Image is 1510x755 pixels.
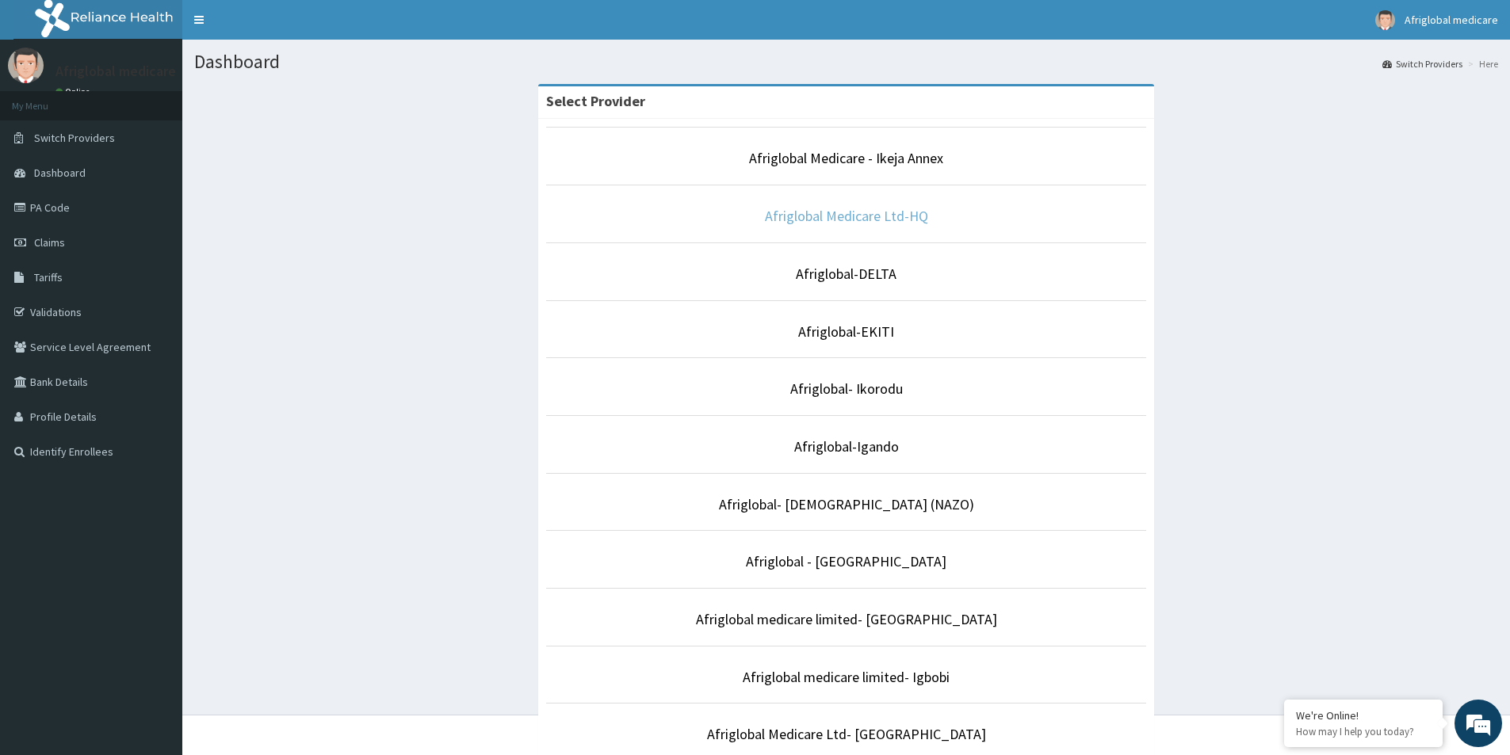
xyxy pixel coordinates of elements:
img: User Image [1375,10,1395,30]
a: Afriglobal Medicare Ltd- [GEOGRAPHIC_DATA] [707,725,986,743]
div: We're Online! [1296,708,1431,723]
h1: Dashboard [194,51,1498,72]
img: User Image [8,48,44,83]
p: How may I help you today? [1296,725,1431,738]
a: Afriglobal medicare limited- Igbobi [743,668,950,686]
a: Afriglobal-Igando [794,437,899,456]
strong: Select Provider [546,92,645,110]
a: Afriglobal Medicare Ltd-HQ [765,207,928,225]
p: Afriglobal medicare [55,64,176,78]
span: Claims [34,235,65,250]
span: Tariffs [34,270,63,284]
li: Here [1464,57,1498,71]
a: Afriglobal- [DEMOGRAPHIC_DATA] (NAZO) [719,495,974,513]
a: Switch Providers [1382,57,1462,71]
a: Afriglobal-EKITI [798,322,894,341]
a: Afriglobal-DELTA [796,265,896,283]
a: Afriglobal - [GEOGRAPHIC_DATA] [746,552,946,570]
a: Afriglobal medicare limited- [GEOGRAPHIC_DATA] [696,610,997,628]
span: Afriglobal medicare [1405,13,1498,27]
a: Online [55,86,94,97]
span: Switch Providers [34,131,115,145]
a: Afriglobal- Ikorodu [790,379,903,398]
span: Dashboard [34,166,86,180]
a: Afriglobal Medicare - Ikeja Annex [749,149,943,167]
